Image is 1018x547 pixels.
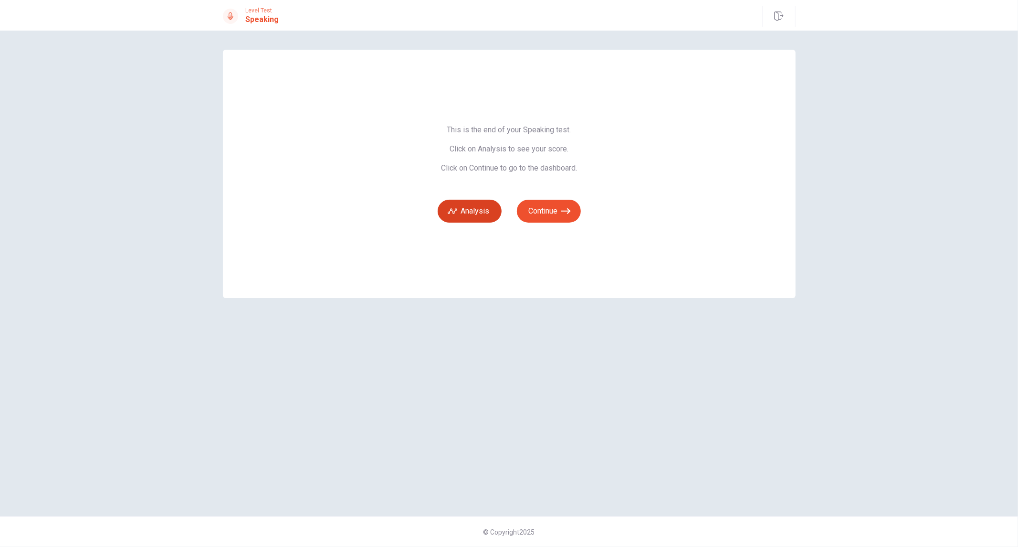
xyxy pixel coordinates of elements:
[438,200,502,223] button: Analysis
[246,7,279,14] span: Level Test
[483,528,535,536] span: © Copyright 2025
[438,125,581,173] span: This is the end of your Speaking test. Click on Analysis to see your score. Click on Continue to ...
[517,200,581,223] button: Continue
[246,14,279,25] h1: Speaking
